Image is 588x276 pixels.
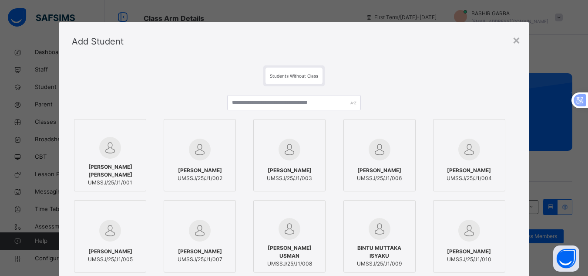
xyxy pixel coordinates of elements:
[99,220,121,242] img: default.svg
[447,248,491,256] span: [PERSON_NAME]
[189,139,211,160] img: default.svg
[72,36,124,47] span: Add Student
[348,260,411,268] span: UMSSJ/25/J1/009
[99,137,121,159] img: default.svg
[357,174,402,182] span: UMSSJ/25/J1/006
[458,139,480,160] img: default.svg
[512,31,521,49] div: ×
[553,245,579,272] button: Open asap
[369,139,390,160] img: default.svg
[447,174,492,182] span: UMSSJ/25/J1/004
[178,167,222,174] span: [PERSON_NAME]
[369,218,390,240] img: default.svg
[357,167,402,174] span: [PERSON_NAME]
[79,163,141,179] span: [PERSON_NAME] [PERSON_NAME]
[267,174,312,182] span: UMSSJ/25/J1/003
[178,174,222,182] span: UMSSJ/25/J1/002
[258,260,321,268] span: UMSSJ/25/J1/008
[348,244,411,260] span: BINTU MUTTAKA ISYAKU
[447,256,491,263] span: UMSSJ/25/J1/010
[279,218,300,240] img: default.svg
[189,220,211,242] img: default.svg
[88,256,133,263] span: UMSSJ/25/J1/005
[458,220,480,242] img: default.svg
[267,167,312,174] span: [PERSON_NAME]
[270,73,318,78] span: Students Without Class
[258,244,321,260] span: [PERSON_NAME] USMAN
[447,167,492,174] span: [PERSON_NAME]
[178,248,222,256] span: [PERSON_NAME]
[79,179,141,187] span: UMSSJ/25/J1/001
[279,139,300,160] img: default.svg
[178,256,222,263] span: UMSSJ/25/J1/007
[88,248,133,256] span: [PERSON_NAME]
